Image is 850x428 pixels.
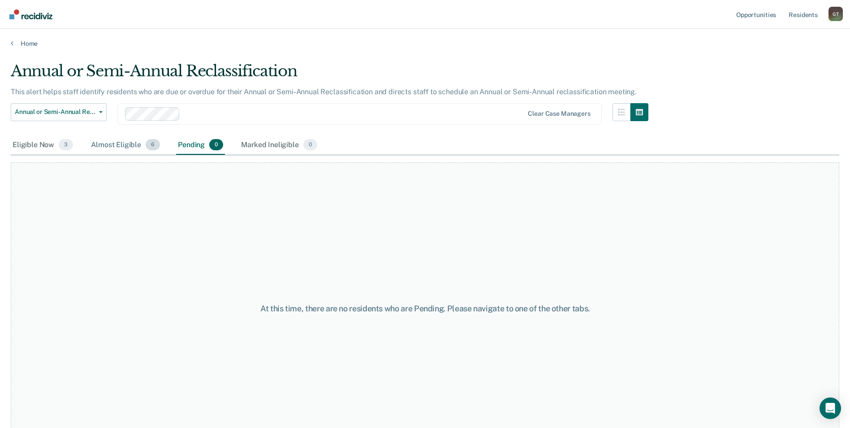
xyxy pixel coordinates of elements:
[303,139,317,151] span: 0
[11,62,648,87] div: Annual or Semi-Annual Reclassification
[209,139,223,151] span: 0
[218,304,632,314] div: At this time, there are no residents who are Pending. Please navigate to one of the other tabs.
[15,108,95,116] span: Annual or Semi-Annual Reclassification
[11,87,637,96] p: This alert helps staff identify residents who are due or overdue for their Annual or Semi-Annual ...
[528,110,590,118] div: Clear case managers
[11,39,839,48] a: Home
[828,7,843,21] button: Profile dropdown button
[89,135,162,155] div: Almost Eligible6
[146,139,160,151] span: 6
[176,135,225,155] div: Pending0
[11,135,75,155] div: Eligible Now3
[59,139,73,151] span: 3
[820,397,841,419] div: Open Intercom Messenger
[239,135,319,155] div: Marked Ineligible0
[11,103,107,121] button: Annual or Semi-Annual Reclassification
[828,7,843,21] div: G T
[9,9,52,19] img: Recidiviz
